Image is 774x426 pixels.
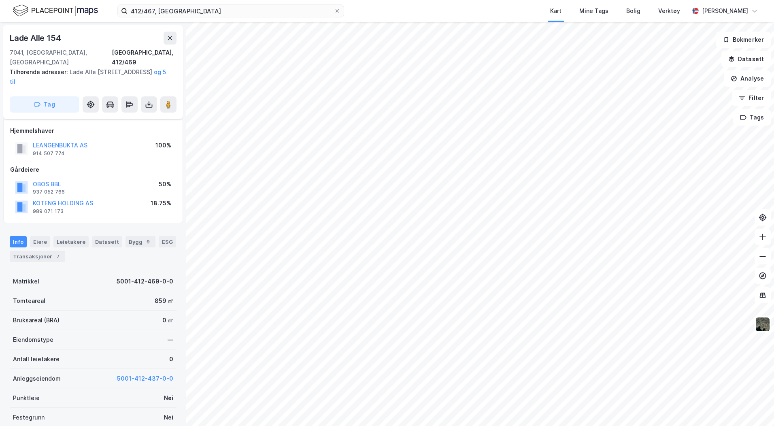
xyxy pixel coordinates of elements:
div: 18.75% [151,198,171,208]
div: [PERSON_NAME] [702,6,748,16]
div: 0 ㎡ [162,315,173,325]
div: Leietakere [53,236,89,247]
div: Datasett [92,236,122,247]
button: Analyse [724,70,771,87]
div: ESG [159,236,176,247]
div: Lade Alle [STREET_ADDRESS] [10,67,170,87]
div: Antall leietakere [13,354,60,364]
img: logo.f888ab2527a4732fd821a326f86c7f29.svg [13,4,98,18]
div: 937 052 766 [33,189,65,195]
div: Mine Tags [579,6,608,16]
div: Bolig [626,6,640,16]
div: Matrikkel [13,277,39,286]
div: Eiendomstype [13,335,53,345]
div: 5001-412-469-0-0 [117,277,173,286]
button: 5001-412-437-0-0 [117,374,173,383]
div: Kontrollprogram for chat [734,387,774,426]
div: 50% [159,179,171,189]
div: Bygg [125,236,155,247]
div: [GEOGRAPHIC_DATA], 412/469 [112,48,176,67]
span: Tilhørende adresser: [10,68,70,75]
img: 9k= [755,317,770,332]
div: Transaksjoner [10,251,65,262]
div: Anleggseiendom [13,374,61,383]
div: 989 071 173 [33,208,64,215]
div: Info [10,236,27,247]
div: — [168,335,173,345]
div: Lade Alle 154 [10,32,62,45]
div: 0 [169,354,173,364]
div: 7041, [GEOGRAPHIC_DATA], [GEOGRAPHIC_DATA] [10,48,112,67]
div: Festegrunn [13,413,45,422]
div: Kart [550,6,561,16]
div: 859 ㎡ [155,296,173,306]
div: 914 507 774 [33,150,65,157]
div: Hjemmelshaver [10,126,176,136]
button: Filter [732,90,771,106]
div: Eiere [30,236,50,247]
div: Bruksareal (BRA) [13,315,60,325]
div: Gårdeiere [10,165,176,175]
button: Bokmerker [716,32,771,48]
div: Nei [164,393,173,403]
div: Punktleie [13,393,40,403]
div: Nei [164,413,173,422]
div: Tomteareal [13,296,45,306]
input: Søk på adresse, matrikkel, gårdeiere, leietakere eller personer [128,5,334,17]
button: Tag [10,96,79,113]
button: Datasett [721,51,771,67]
button: Tags [733,109,771,126]
div: 9 [144,238,152,246]
div: 7 [54,252,62,260]
div: 100% [155,141,171,150]
iframe: Chat Widget [734,387,774,426]
div: Verktøy [658,6,680,16]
